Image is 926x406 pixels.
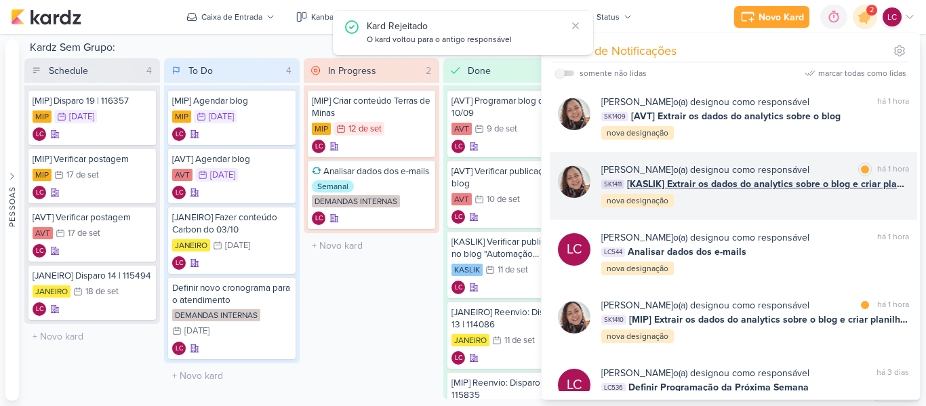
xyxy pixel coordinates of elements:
div: Criador(a): Laís Costa [312,211,325,225]
div: Pessoas [6,186,18,226]
div: Laís Costa [172,127,186,141]
div: AVT [451,123,472,135]
div: Laís Costa [312,140,325,153]
b: [PERSON_NAME] [601,96,673,108]
div: há 3 dias [877,366,909,380]
div: [AVT] Programar blog do dia 10/09 [451,95,571,119]
span: LC544 [601,247,625,257]
div: Kardz Sem Grupo: [24,39,868,58]
div: 18 de set [85,287,119,296]
div: DEMANDAS INTERNAS [312,195,400,207]
span: SK1409 [601,112,628,121]
div: 4 [141,64,157,78]
div: Criador(a): Laís Costa [451,351,465,365]
p: LC [176,131,183,138]
div: 17 de set [68,229,100,238]
p: LC [36,306,43,313]
div: O kard voltou para o antigo responsável [367,33,566,47]
div: Novo Kard [759,10,804,24]
div: Criador(a): Laís Costa [33,186,46,199]
span: 2 [870,5,874,16]
div: Laís Costa [33,244,46,258]
div: há 1 hora [877,230,909,245]
img: Sharlene Khoury [558,98,590,130]
div: Laís Costa [312,211,325,225]
div: MIP [312,123,331,135]
p: LC [315,144,323,150]
div: 4 [281,64,297,78]
div: Semanal [312,180,354,192]
div: há 1 hora [877,163,909,177]
div: Criador(a): Laís Costa [33,127,46,141]
div: Laís Costa [172,186,186,199]
div: KASLIK [451,264,483,276]
div: MIP [172,110,191,123]
div: AVT [451,193,472,205]
div: DEMANDAS INTERNAS [172,309,260,321]
div: Kard Rejeitado [367,19,566,33]
div: JANEIRO [172,239,210,251]
div: 9 de set [487,125,517,134]
div: 2 [420,64,437,78]
div: Laís Costa [33,302,46,316]
div: Laís Costa [33,186,46,199]
input: + Novo kard [27,327,157,346]
div: Laís Costa [451,140,465,153]
div: o(a) designou como responsável [601,95,809,109]
div: Criador(a): Laís Costa [33,302,46,316]
p: LC [176,190,183,197]
div: Centro de Notificações [555,42,677,60]
div: o(a) designou como responsável [601,230,809,245]
div: nova designação [601,262,674,275]
div: Criador(a): Laís Costa [312,140,325,153]
div: JANEIRO [33,285,71,298]
div: [DATE] [225,241,250,250]
img: Sharlene Khoury [558,301,590,333]
div: Criador(a): Laís Costa [451,210,465,224]
div: Criador(a): Laís Costa [33,244,46,258]
div: o(a) designou como responsável [601,163,809,177]
div: [MIP] Reenvio: Disparo 18 | 115835 [451,377,571,401]
div: nova designação [601,194,674,207]
div: [DATE] [69,113,94,121]
div: Laís Costa [558,369,590,401]
b: [PERSON_NAME] [601,164,673,176]
div: Laís Costa [172,256,186,270]
div: Laís Costa [883,7,902,26]
div: Laís Costa [451,351,465,365]
p: LC [455,355,462,362]
span: SK1411 [601,180,624,189]
p: LC [455,285,462,291]
div: somente não lidas [580,67,647,79]
div: AVT [33,227,53,239]
div: [MIP] Verificar postagem [33,153,152,165]
div: Laís Costa [33,127,46,141]
div: Laís Costa [451,281,465,294]
div: Criador(a): Laís Costa [172,342,186,355]
p: LC [887,11,897,23]
div: [AVT] Verificar publicação do blog [451,165,571,190]
div: 10 de set [487,195,520,204]
div: JANEIRO [451,334,489,346]
span: Definir Programação da Próxima Semana [628,380,809,394]
div: Laís Costa [558,233,590,266]
div: o(a) designou como responsável [601,366,809,380]
div: [JANEIRO] Reenvio: Disparo 13 | 114086 [451,306,571,331]
input: + Novo kard [167,366,297,386]
div: Definir novo cronograma para o atendimento [172,282,291,306]
b: [PERSON_NAME] [601,232,673,243]
p: LC [567,240,582,259]
div: [DATE] [209,113,234,121]
button: Novo Kard [734,6,809,28]
div: MIP [33,110,52,123]
div: 11 de set [498,266,528,275]
div: MIP [33,169,52,181]
div: marcar todas como lidas [818,67,906,79]
div: [MIP] Criar conteúdo Terras de Minas [312,95,431,119]
div: Laís Costa [172,342,186,355]
div: Laís Costa [451,210,465,224]
div: 12 de set [348,125,382,134]
button: Pessoas [5,39,19,401]
p: LC [455,214,462,221]
div: [DATE] [184,327,209,336]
